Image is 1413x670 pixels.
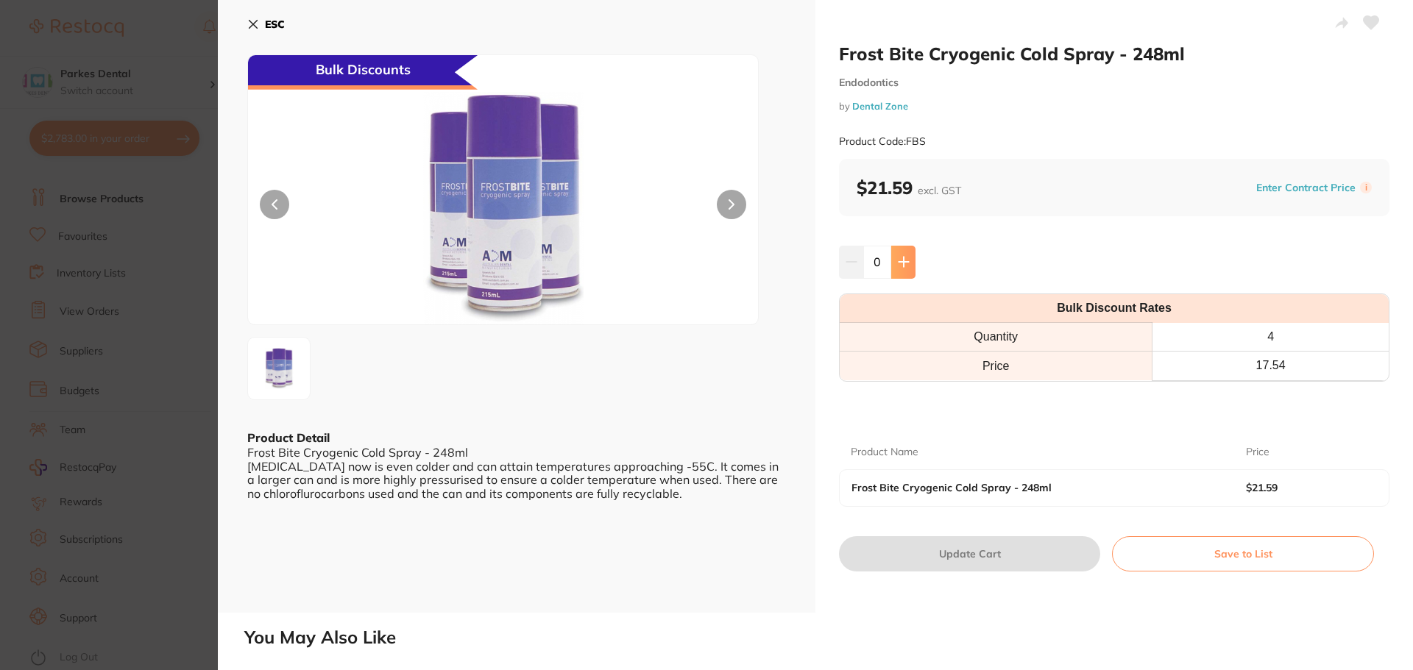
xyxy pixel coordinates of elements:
b: $21.59 [1246,482,1364,493]
h2: Frost Bite Cryogenic Cold Spray - 248ml [839,43,1389,65]
b: ESC [265,18,285,31]
th: 4 [1152,323,1389,352]
button: ESC [247,12,285,37]
div: Frost Bite Cryogenic Cold Spray - 248ml [MEDICAL_DATA] now is even colder and can attain temperat... [247,446,786,500]
th: Quantity [840,323,1152,352]
a: Dental Zone [852,100,908,112]
small: by [839,101,1389,112]
b: $21.59 [857,177,961,199]
img: MHg1MDAtMS5wbmc [252,342,305,395]
b: Frost Bite Cryogenic Cold Spray - 248ml [851,482,1206,493]
td: Price [840,352,1152,380]
b: Product Detail [247,430,330,445]
button: Enter Contract Price [1252,181,1360,195]
th: 17.54 [1152,352,1389,380]
button: Save to List [1112,536,1374,571]
th: Bulk Discount Rates [840,294,1389,323]
div: Bulk Discounts [248,55,478,90]
p: Product Name [851,445,918,460]
p: Price [1246,445,1269,460]
span: excl. GST [918,184,961,197]
small: Product Code: FBS [839,135,926,148]
img: MHg1MDAtMS5wbmc [350,92,656,324]
h2: You May Also Like [244,627,1407,648]
label: i [1360,182,1372,193]
button: Update Cart [839,536,1100,571]
small: Endodontics [839,76,1389,89]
